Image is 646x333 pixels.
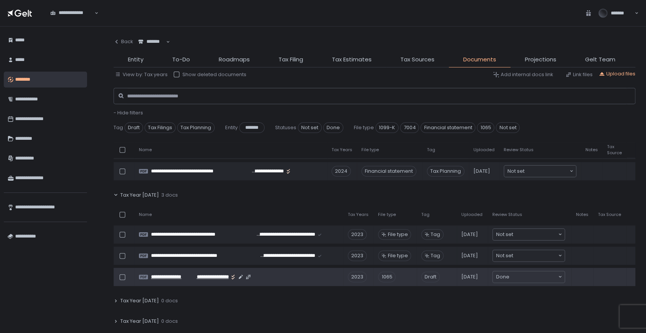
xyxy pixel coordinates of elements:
span: [DATE] [473,168,490,175]
span: Entity [225,124,238,131]
span: Draft [421,272,440,282]
span: Done [323,122,343,133]
div: Search for option [133,34,170,50]
span: Not set [496,252,513,260]
span: Financial statement [420,122,475,133]
div: 1065 [378,272,395,282]
span: Roadmaps [219,55,250,64]
input: Search for option [509,273,557,281]
span: Tax Estimates [332,55,372,64]
span: Name [139,147,152,153]
span: 3 docs [161,192,178,199]
button: Upload files [599,70,635,77]
span: Review Status [504,147,534,153]
div: Financial statement [361,166,416,177]
span: Not set [496,122,520,133]
span: Tag [421,212,430,217]
span: Tax Year [DATE] [120,192,159,199]
span: Not set [507,167,525,175]
span: 1099-K [375,122,398,133]
div: 2023 [348,229,367,240]
div: Search for option [493,271,565,283]
span: File type [361,147,379,153]
span: Not set [298,122,322,133]
div: Search for option [45,5,98,21]
span: Entity [128,55,143,64]
span: Tax Filings [145,122,176,133]
button: Link files [565,71,593,78]
span: Tag [431,231,440,238]
button: Add internal docs link [493,71,553,78]
span: Statuses [275,124,296,131]
button: Back [114,34,133,49]
input: Search for option [138,45,165,53]
div: Search for option [493,250,565,261]
div: Search for option [493,229,565,240]
span: 1065 [477,122,494,133]
span: 0 docs [161,318,178,325]
span: Tax Source [598,212,621,217]
span: [DATE] [461,274,478,280]
div: 2023 [348,272,367,282]
span: 7004 [400,122,419,133]
span: Tag [431,252,440,259]
div: Search for option [504,166,576,177]
span: Uploaded [473,147,495,153]
span: Notes [576,212,588,217]
input: Search for option [525,167,569,175]
span: To-Do [172,55,190,64]
input: Search for option [50,16,94,24]
span: Review Status [492,212,522,217]
span: Tag [427,147,435,153]
span: File type [378,212,395,217]
span: [DATE] [461,252,478,259]
span: File type [388,252,408,259]
span: Tax Planning [177,122,215,133]
div: 2024 [332,166,351,177]
span: [DATE] [461,231,478,238]
button: - Hide filters [114,109,143,116]
span: Projections [525,55,556,64]
button: View by: Tax years [115,71,168,78]
span: Not set [496,231,513,238]
div: Back [114,38,133,45]
span: Gelt Team [585,55,615,64]
span: Tag [114,124,123,131]
span: Tax Source [607,144,622,155]
div: 2023 [348,250,367,261]
span: Name [139,212,152,217]
span: Tax Filing [279,55,303,64]
span: Tax Years [332,147,352,153]
span: Done [496,273,509,281]
span: Draft [125,122,143,133]
span: Uploaded [461,212,483,217]
span: Tax Years [348,212,369,217]
span: Notes [585,147,598,153]
input: Search for option [513,252,557,260]
span: Tax Year [DATE] [120,318,159,325]
span: File type [354,124,374,131]
span: File type [388,231,408,238]
input: Search for option [513,231,557,238]
span: Tax Sources [400,55,434,64]
span: Documents [463,55,496,64]
span: Tax Year [DATE] [120,297,159,304]
span: 0 docs [161,297,178,304]
span: Tax Planning [427,166,464,177]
